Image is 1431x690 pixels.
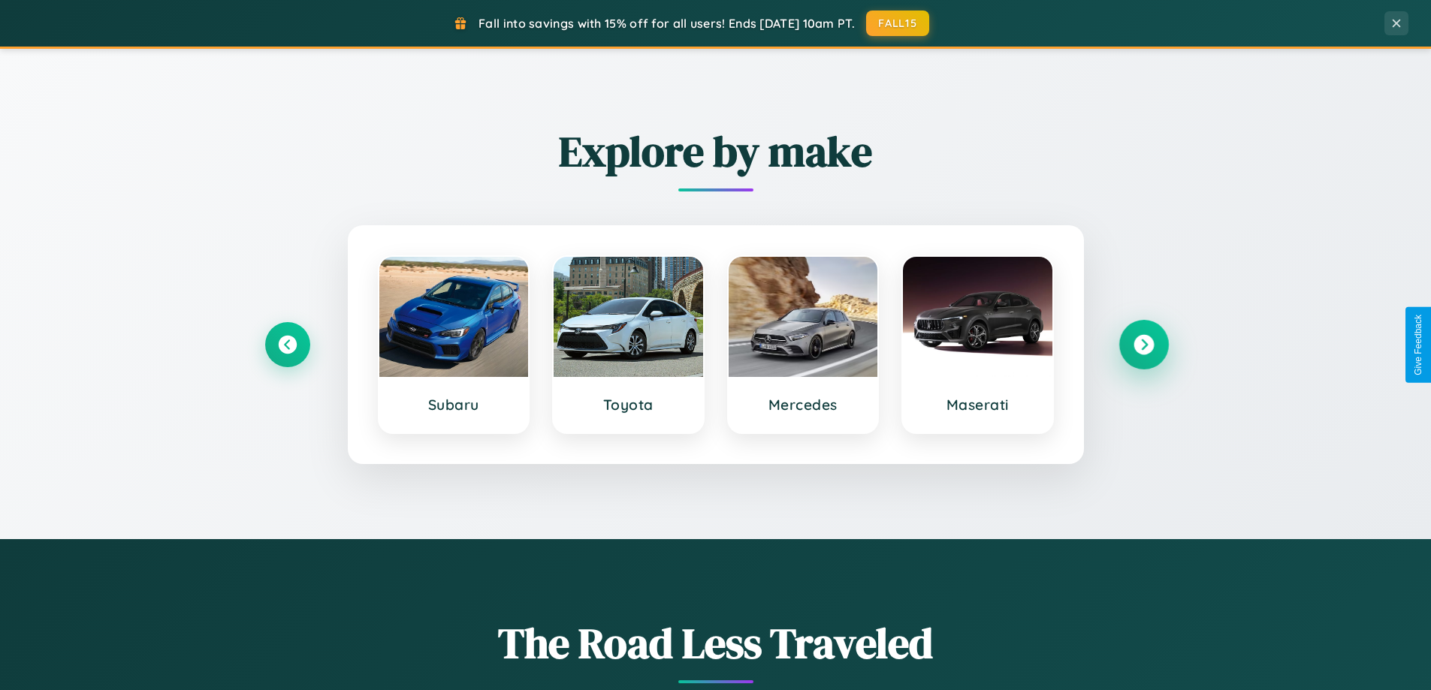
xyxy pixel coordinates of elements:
[479,16,855,31] span: Fall into savings with 15% off for all users! Ends [DATE] 10am PT.
[265,614,1167,672] h1: The Road Less Traveled
[918,396,1037,414] h3: Maserati
[394,396,514,414] h3: Subaru
[866,11,929,36] button: FALL15
[1413,315,1423,375] div: Give Feedback
[265,122,1167,180] h2: Explore by make
[744,396,863,414] h3: Mercedes
[569,396,688,414] h3: Toyota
